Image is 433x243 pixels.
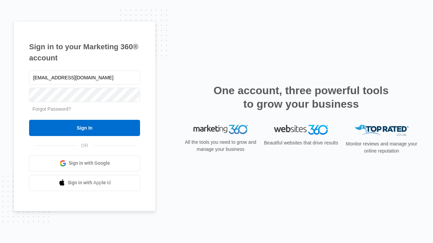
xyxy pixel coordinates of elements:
[29,41,140,63] h1: Sign in to your Marketing 360® account
[69,160,110,167] span: Sign in with Google
[29,71,140,85] input: Email
[344,140,419,155] p: Monitor reviews and manage your online reputation
[29,175,140,191] a: Sign in with Apple Id
[263,139,339,146] p: Beautiful websites that drive results
[193,125,248,134] img: Marketing 360
[274,125,328,135] img: Websites 360
[29,155,140,171] a: Sign in with Google
[183,139,258,153] p: All the tools you need to grow and manage your business
[29,120,140,136] input: Sign In
[32,106,71,112] a: Forgot Password?
[211,84,391,111] h2: One account, three powerful tools to grow your business
[68,179,111,186] span: Sign in with Apple Id
[76,142,93,149] span: OR
[355,125,409,136] img: Top Rated Local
